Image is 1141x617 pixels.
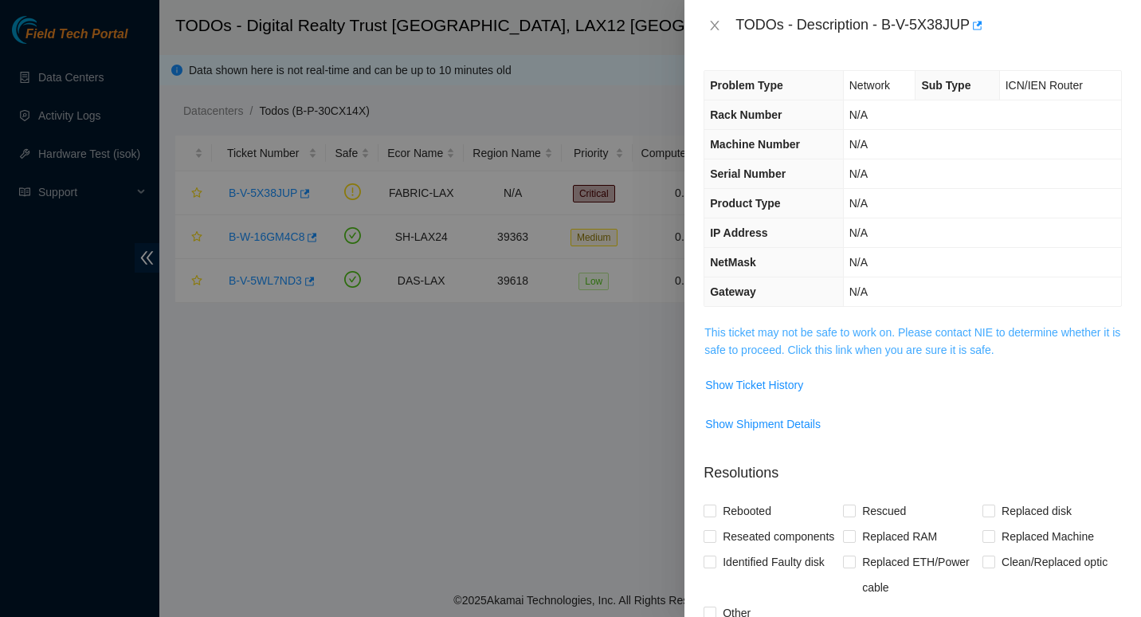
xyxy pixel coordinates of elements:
span: ICN/IEN Router [1006,79,1083,92]
span: Rescued [856,498,912,524]
span: Replaced disk [995,498,1078,524]
span: N/A [849,108,868,121]
span: Rack Number [710,108,782,121]
span: Replaced Machine [995,524,1100,549]
span: Serial Number [710,167,786,180]
span: Sub Type [921,79,970,92]
button: Show Ticket History [704,372,804,398]
span: Network [849,79,890,92]
span: Rebooted [716,498,778,524]
div: TODOs - Description - B-V-5X38JUP [735,13,1122,38]
span: N/A [849,167,868,180]
button: Close [704,18,726,33]
span: Identified Faulty disk [716,549,831,575]
span: Show Shipment Details [705,415,821,433]
a: This ticket may not be safe to work on. Please contact NIE to determine whether it is safe to pro... [704,326,1120,356]
span: N/A [849,138,868,151]
span: N/A [849,256,868,269]
span: Replaced RAM [856,524,943,549]
span: Machine Number [710,138,800,151]
span: Show Ticket History [705,376,803,394]
span: Product Type [710,197,780,210]
span: IP Address [710,226,767,239]
span: Problem Type [710,79,783,92]
span: Gateway [710,285,756,298]
span: close [708,19,721,32]
p: Resolutions [704,450,1122,484]
span: N/A [849,197,868,210]
span: Replaced ETH/Power cable [856,549,982,600]
button: Show Shipment Details [704,411,821,437]
span: N/A [849,226,868,239]
span: NetMask [710,256,756,269]
span: Clean/Replaced optic [995,549,1114,575]
span: N/A [849,285,868,298]
span: Reseated components [716,524,841,549]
